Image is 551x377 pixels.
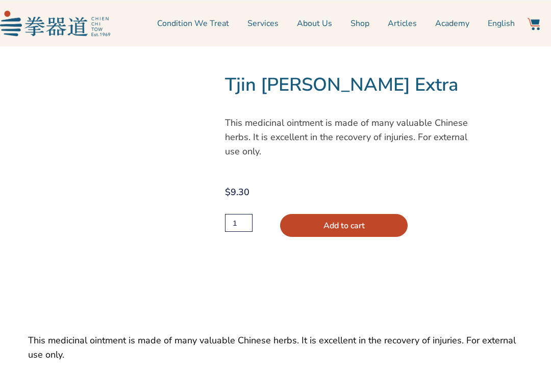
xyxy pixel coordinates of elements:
span: $ [225,186,231,198]
a: Shop [350,11,369,36]
h1: Tjin [PERSON_NAME] Extra [225,74,479,96]
a: Services [247,11,279,36]
a: English [488,11,515,36]
a: Condition We Treat [157,11,229,36]
a: Articles [388,11,417,36]
span: This medicinal ointment is made of many valuable Chinese herbs. It is excellent in the recovery o... [225,117,468,157]
span: This medicinal ointment is made of many valuable Chinese herbs. It is excellent in the recovery o... [28,334,516,361]
bdi: 9.30 [225,186,249,198]
button: Add to cart [280,214,408,237]
img: Website Icon-03 [528,18,540,30]
span: English [488,17,515,30]
a: Academy [435,11,469,36]
a: About Us [297,11,332,36]
input: Product quantity [225,214,253,232]
nav: Menu [115,11,515,36]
